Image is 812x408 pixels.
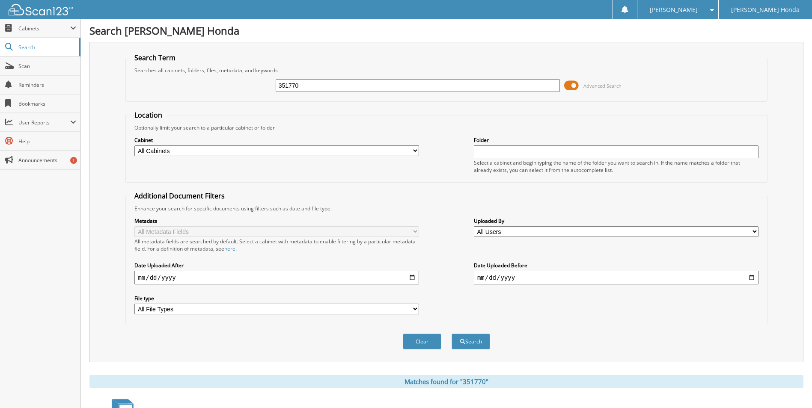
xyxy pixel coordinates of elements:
span: Search [18,44,75,51]
div: Select a cabinet and begin typing the name of the folder you want to search in. If the name match... [474,159,758,174]
span: Scan [18,62,76,70]
legend: Search Term [130,53,180,62]
legend: Location [130,110,167,120]
div: Enhance your search for specific documents using filters such as date and file type. [130,205,762,212]
input: start [134,271,419,284]
input: end [474,271,758,284]
h1: Search [PERSON_NAME] Honda [89,24,803,38]
div: Matches found for "351770" [89,375,803,388]
span: Reminders [18,81,76,89]
label: Uploaded By [474,217,758,225]
span: Bookmarks [18,100,76,107]
legend: Additional Document Filters [130,191,229,201]
label: Date Uploaded Before [474,262,758,269]
div: All metadata fields are searched by default. Select a cabinet with metadata to enable filtering b... [134,238,419,252]
img: scan123-logo-white.svg [9,4,73,15]
span: Cabinets [18,25,70,32]
span: User Reports [18,119,70,126]
label: Metadata [134,217,419,225]
span: Help [18,138,76,145]
span: [PERSON_NAME] [650,7,698,12]
label: Date Uploaded After [134,262,419,269]
div: 1 [70,157,77,164]
div: Searches all cabinets, folders, files, metadata, and keywords [130,67,762,74]
label: File type [134,295,419,302]
a: here [224,245,235,252]
span: [PERSON_NAME] Honda [731,7,800,12]
button: Search [452,334,490,349]
span: Announcements [18,157,76,164]
label: Folder [474,136,758,144]
button: Clear [403,334,441,349]
div: Optionally limit your search to a particular cabinet or folder [130,124,762,131]
span: Advanced Search [583,83,622,89]
label: Cabinet [134,136,419,144]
